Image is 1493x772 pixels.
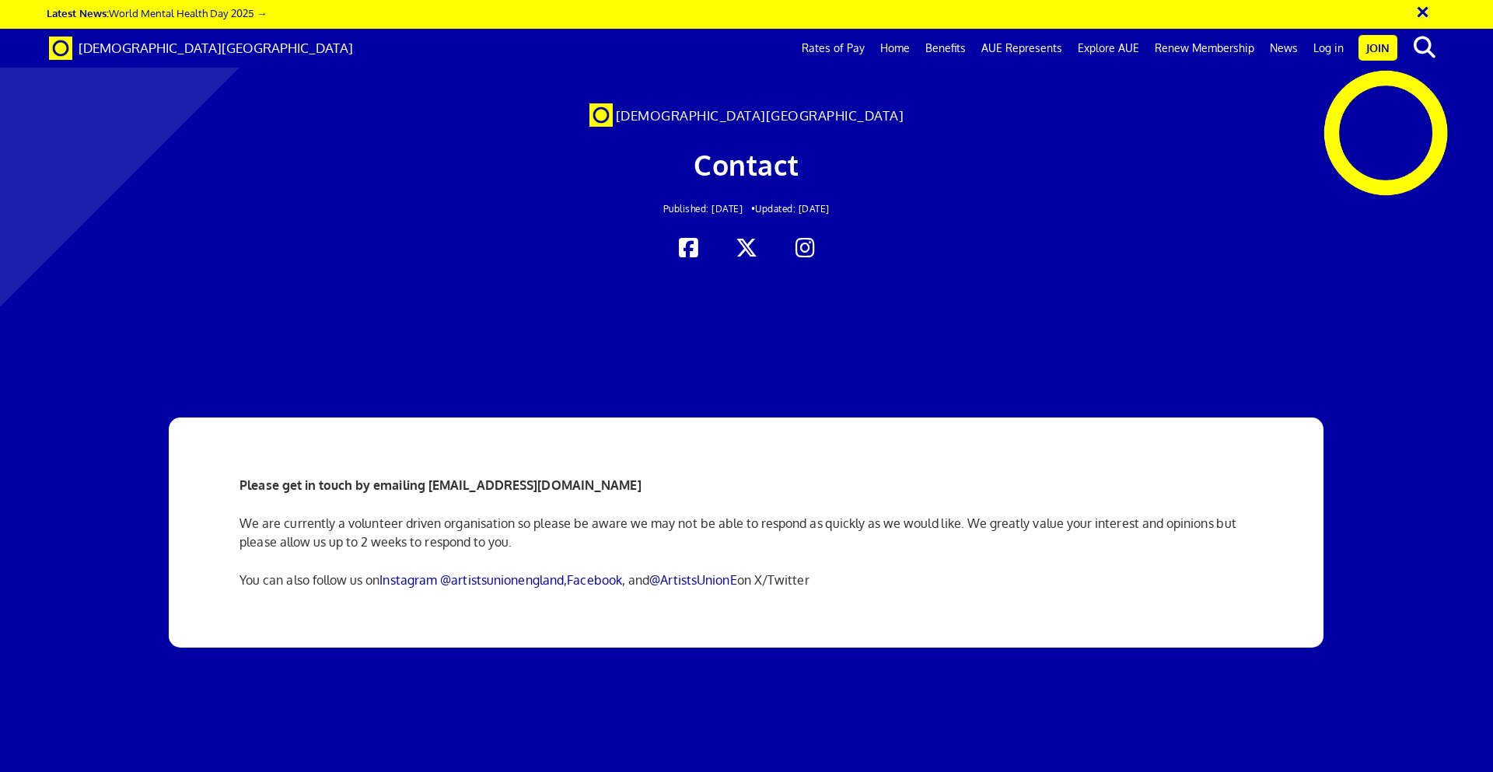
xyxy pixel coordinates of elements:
a: Home [872,29,918,68]
a: Facebook [567,572,622,588]
a: Brand [DEMOGRAPHIC_DATA][GEOGRAPHIC_DATA] [37,29,365,68]
a: AUE Represents [974,29,1070,68]
a: @ArtistsUnionE [649,572,736,588]
span: Published: [DATE] • [663,203,756,215]
span: [DEMOGRAPHIC_DATA][GEOGRAPHIC_DATA] [79,40,353,56]
strong: Please get in touch by emailing [EMAIL_ADDRESS][DOMAIN_NAME] [240,477,642,493]
p: We are currently a volunteer driven organisation so please be aware we may not be able to respond... [240,514,1253,551]
a: Join [1358,35,1397,61]
a: Rates of Pay [794,29,872,68]
a: Renew Membership [1147,29,1262,68]
a: Log in [1306,29,1351,68]
span: Contact [694,147,799,182]
a: Benefits [918,29,974,68]
a: News [1262,29,1306,68]
a: Instagram @artistsunionengland [379,572,564,588]
p: You can also follow us on , , and on X/Twitter [240,571,1253,589]
a: Explore AUE [1070,29,1147,68]
span: [DEMOGRAPHIC_DATA][GEOGRAPHIC_DATA] [616,107,904,124]
h2: Updated: [DATE] [285,204,1208,214]
button: search [1400,31,1448,64]
a: Latest News:World Mental Health Day 2025 → [47,6,267,19]
strong: Latest News: [47,6,109,19]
